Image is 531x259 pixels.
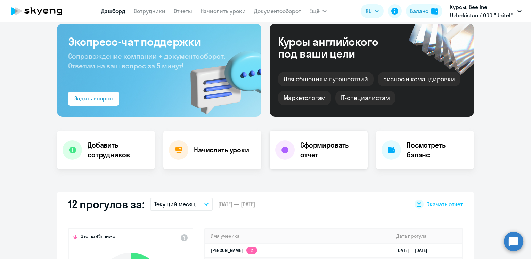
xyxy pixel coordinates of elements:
[174,8,192,15] a: Отчеты
[68,197,145,211] h2: 12 прогулов за:
[218,200,255,208] span: [DATE] — [DATE]
[378,72,460,86] div: Бизнес и командировки
[150,198,213,211] button: Текущий месяц
[309,4,327,18] button: Ещё
[101,8,125,15] a: Дашборд
[278,36,397,59] div: Курсы английского под ваши цели
[426,200,463,208] span: Скачать отчет
[335,91,395,105] div: IT-специалистам
[88,140,149,160] h4: Добавить сотрудников
[391,229,462,243] th: Дата прогула
[68,92,119,106] button: Задать вопрос
[407,140,468,160] h4: Посмотреть баланс
[180,39,261,117] img: bg-img
[300,140,362,160] h4: Сформировать отчет
[366,7,372,15] span: RU
[410,7,428,15] div: Баланс
[201,8,246,15] a: Начислить уроки
[81,233,116,242] span: Это на 4% ниже,
[450,3,515,19] p: Курсы, Beeline Uzbekistan / ООО "Unitel"
[431,8,438,15] img: balance
[68,35,250,49] h3: Экспресс-чат поддержки
[205,229,391,243] th: Имя ученика
[194,145,249,155] h4: Начислить уроки
[74,94,113,102] div: Задать вопрос
[246,247,257,254] app-skyeng-badge: 2
[278,91,331,105] div: Маркетологам
[154,200,196,208] p: Текущий месяц
[396,247,433,253] a: [DATE][DATE]
[254,8,301,15] a: Документооборот
[447,3,525,19] button: Курсы, Beeline Uzbekistan / ООО "Unitel"
[134,8,165,15] a: Сотрудники
[361,4,384,18] button: RU
[309,7,320,15] span: Ещё
[211,247,257,253] a: [PERSON_NAME]2
[278,72,374,86] div: Для общения и путешествий
[68,52,225,70] span: Сопровождение компании + документооборот. Ответим на ваш вопрос за 5 минут!
[406,4,442,18] button: Балансbalance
